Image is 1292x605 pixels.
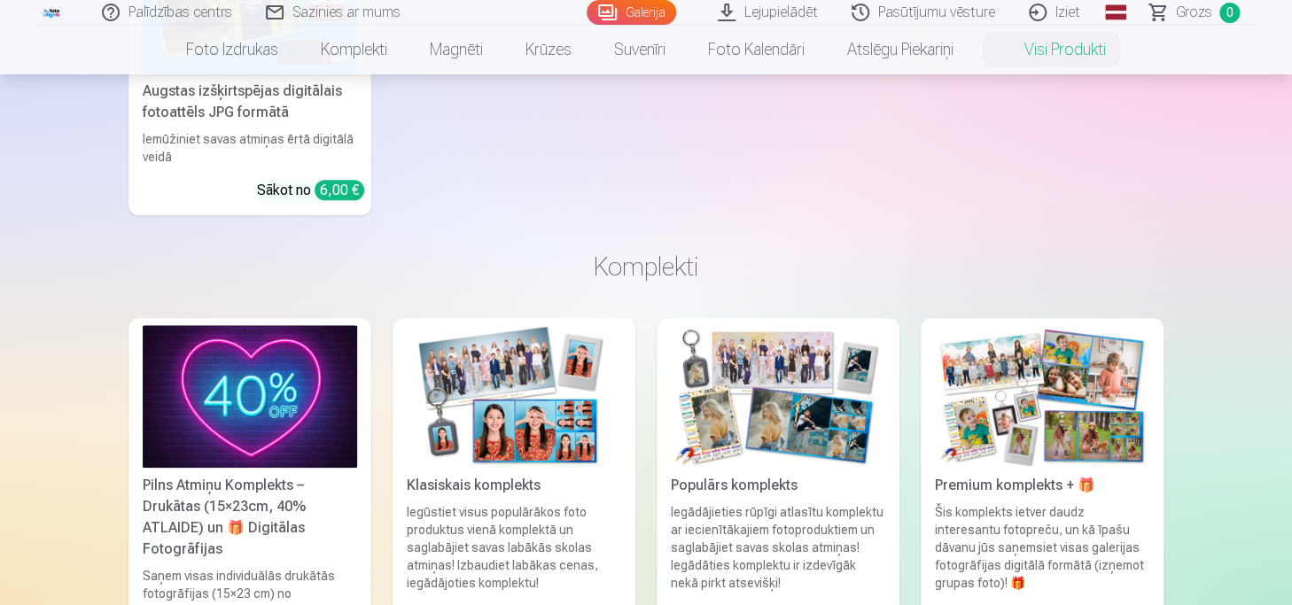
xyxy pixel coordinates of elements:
[407,325,621,468] img: Klasiskais komplekts
[300,25,409,74] a: Komplekti
[409,25,504,74] a: Magnēti
[593,25,687,74] a: Suvenīri
[136,130,364,166] div: Iemūžiniet savas atmiņas ērtā digitālā veidā
[315,180,364,200] div: 6,00 €
[400,475,628,496] div: Klasiskais komplekts
[143,325,357,468] img: Pilns Atmiņu Komplekts – Drukātas (15×23cm, 40% ATLAIDE) un 🎁 Digitālas Fotogrāfijas
[136,475,364,560] div: Pilns Atmiņu Komplekts – Drukātas (15×23cm, 40% ATLAIDE) un 🎁 Digitālas Fotogrāfijas
[143,251,1149,283] h3: Komplekti
[136,81,364,123] div: Augstas izšķirtspējas digitālais fotoattēls JPG formātā
[1176,2,1212,23] span: Grozs
[257,180,364,201] div: Sākot no
[671,325,885,468] img: Populārs komplekts
[687,25,826,74] a: Foto kalendāri
[826,25,975,74] a: Atslēgu piekariņi
[975,25,1127,74] a: Visi produkti
[42,7,61,18] img: /fa1
[664,475,892,496] div: Populārs komplekts
[935,325,1149,468] img: Premium komplekts + 🎁
[504,25,593,74] a: Krūzes
[928,475,1156,496] div: Premium komplekts + 🎁
[1219,3,1240,23] span: 0
[165,25,300,74] a: Foto izdrukas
